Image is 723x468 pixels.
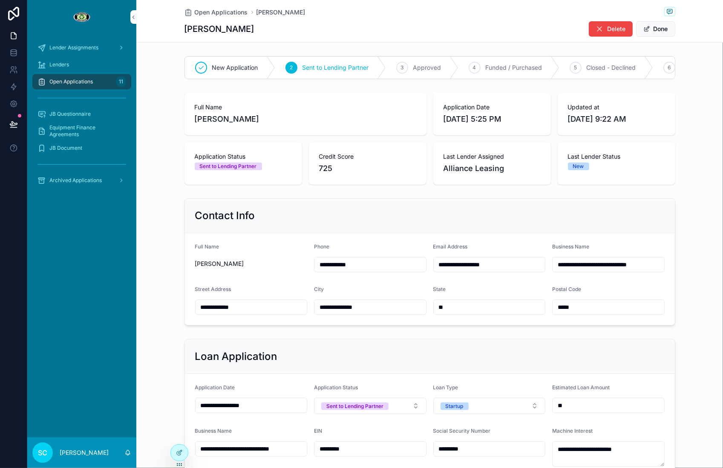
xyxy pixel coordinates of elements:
span: Updated at [568,103,665,111]
span: Full Name [195,103,416,111]
a: Lenders [32,57,131,72]
span: Credit Score [319,152,416,161]
h2: Loan Application [195,350,277,363]
span: [DATE] 5:25 PM [444,113,541,125]
span: Social Security Number [433,428,491,434]
span: Equipment Finance Agreements [49,124,123,138]
span: Application Date [195,384,235,391]
span: Estimated Loan Amount [552,384,610,391]
span: Funded / Purchased [486,63,542,72]
span: Business Name [195,428,232,434]
span: Postal Code [552,286,581,292]
span: 6 [668,64,671,71]
div: Startup [446,402,464,410]
span: SC [38,448,47,458]
button: Done [636,21,675,37]
span: Application Status [195,152,292,161]
p: [PERSON_NAME] [60,448,109,457]
span: 2 [290,64,293,71]
span: JB Document [49,145,82,151]
img: App logo [73,10,90,24]
a: Equipment Finance Agreements [32,123,131,139]
a: Archived Applications [32,173,131,188]
span: 3 [400,64,403,71]
span: Delete [608,25,626,33]
span: Open Applications [195,8,248,17]
a: [PERSON_NAME] [256,8,305,17]
span: City [314,286,324,292]
span: State [433,286,446,292]
button: Select Button [314,398,426,414]
span: Phone [314,243,329,250]
span: Open Applications [49,78,93,85]
span: Archived Applications [49,177,102,184]
span: [PERSON_NAME] [195,260,308,268]
div: New [573,163,584,170]
span: 5 [574,64,577,71]
span: 4 [473,64,476,71]
span: Approved [413,63,441,72]
span: Lender Assignments [49,44,98,51]
span: Sent to Lending Partner [302,63,369,72]
span: Last Lender Status [568,152,665,161]
span: Lenders [49,61,69,68]
span: Street Address [195,286,231,292]
span: Email Address [433,243,468,250]
span: [PERSON_NAME] [195,113,416,125]
a: JB Document [32,140,131,156]
button: Delete [589,21,633,37]
a: JB Questionnaire [32,106,131,122]
span: Machine Interest [552,428,593,434]
div: Sent to Lending Partner [200,163,257,170]
span: [DATE] 9:22 AM [568,113,665,125]
span: Full Name [195,243,219,250]
a: Lender Assignments [32,40,131,55]
h1: [PERSON_NAME] [184,23,254,35]
span: Business Name [552,243,589,250]
span: Application Status [314,384,358,391]
h2: Contact Info [195,209,255,223]
span: EIN [314,428,322,434]
span: JB Questionnaire [49,111,91,117]
span: Alliance Leasing [444,163,541,174]
a: Open Applications11 [32,74,131,89]
div: scrollable content [27,34,136,199]
span: Loan Type [433,384,458,391]
span: New Application [212,63,258,72]
button: Select Button [433,398,546,414]
div: Sent to Lending Partner [326,402,383,410]
span: Last Lender Assigned [444,152,541,161]
span: Application Date [444,103,541,111]
div: 11 [116,77,126,87]
span: Closed - Declined [587,63,636,72]
span: 725 [319,163,416,174]
a: Open Applications [184,8,248,17]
